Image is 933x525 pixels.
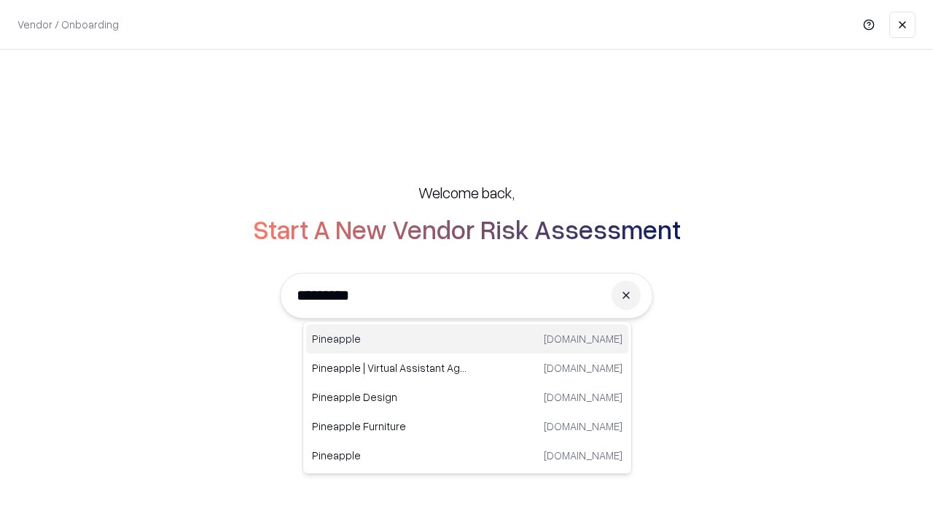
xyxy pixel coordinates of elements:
p: Pineapple [312,448,467,463]
p: [DOMAIN_NAME] [544,419,622,434]
p: Pineapple Furniture [312,419,467,434]
p: [DOMAIN_NAME] [544,360,622,376]
p: Pineapple [312,331,467,346]
p: Pineapple | Virtual Assistant Agency [312,360,467,376]
div: Suggestions [302,321,632,474]
p: Pineapple Design [312,389,467,405]
h2: Start A New Vendor Risk Assessment [253,214,681,244]
p: [DOMAIN_NAME] [544,331,622,346]
p: [DOMAIN_NAME] [544,448,622,463]
p: Vendor / Onboarding [17,17,119,32]
h5: Welcome back, [418,182,515,203]
p: [DOMAIN_NAME] [544,389,622,405]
